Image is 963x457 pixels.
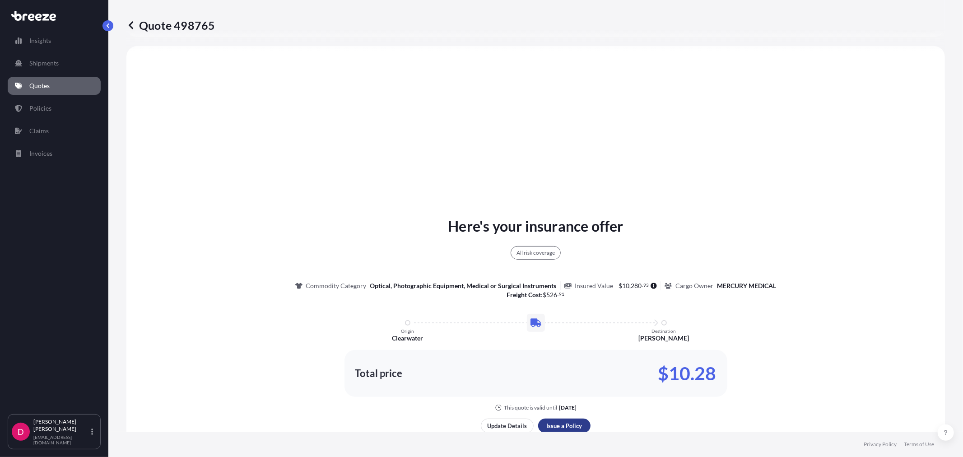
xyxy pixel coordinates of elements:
a: Invoices [8,145,101,163]
a: Policies [8,99,101,117]
span: 91 [559,293,564,296]
p: Here's your insurance offer [448,215,623,237]
p: This quote is valid until [504,404,557,411]
span: . [642,284,643,287]
a: Shipments [8,54,101,72]
p: Cargo Owner [675,281,713,290]
p: $10.28 [658,366,716,381]
p: Issue a Policy [547,421,582,430]
p: Update Details [488,421,527,430]
a: Privacy Policy [864,441,897,448]
a: Insights [8,32,101,50]
p: Total price [355,369,403,378]
button: Issue a Policy [538,419,591,433]
span: 93 [643,284,649,287]
a: Terms of Use [904,441,934,448]
p: Shipments [29,59,59,68]
p: Quotes [29,81,50,90]
span: , [630,283,631,289]
span: $ [619,283,623,289]
p: Optical, Photographic Equipment, Medical or Surgical Instruments [370,281,557,290]
button: Update Details [481,419,534,433]
b: Freight Cost [507,291,541,298]
span: . [558,293,559,296]
p: Destination [652,328,676,334]
p: Claims [29,126,49,135]
p: Clearwater [392,334,423,343]
p: : [507,290,565,299]
span: 280 [631,283,642,289]
p: Insured Value [575,281,614,290]
span: D [18,427,24,436]
p: Origin [401,328,414,334]
p: Commodity Category [306,281,367,290]
span: 526 [547,292,558,298]
p: Invoices [29,149,52,158]
div: All risk coverage [511,246,561,260]
span: 10 [623,283,630,289]
a: Quotes [8,77,101,95]
p: Quote 498765 [126,18,215,33]
p: [PERSON_NAME] [PERSON_NAME] [33,418,89,433]
p: Insights [29,36,51,45]
span: $ [543,292,547,298]
p: [PERSON_NAME] [639,334,689,343]
p: [EMAIL_ADDRESS][DOMAIN_NAME] [33,434,89,445]
p: Policies [29,104,51,113]
a: Claims [8,122,101,140]
p: MERCURY MEDICAL [717,281,776,290]
p: [DATE] [559,404,577,411]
